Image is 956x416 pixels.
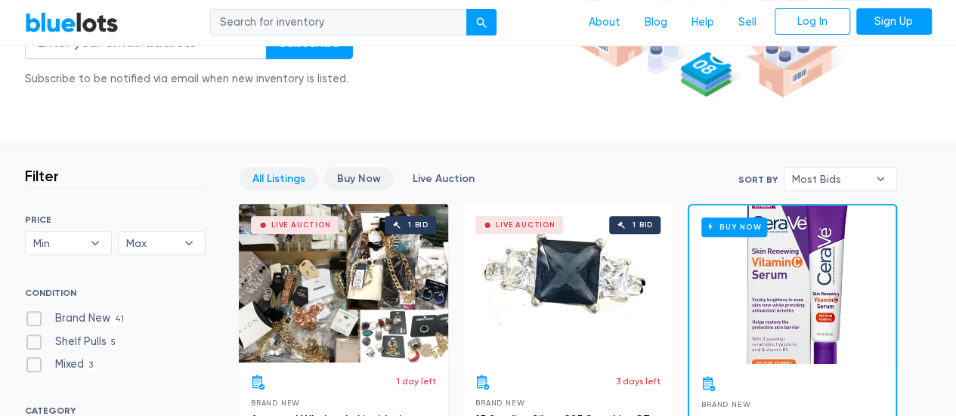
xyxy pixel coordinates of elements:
span: 3 [84,360,98,372]
b: ▾ [173,232,205,254]
a: Blog [633,8,679,37]
p: 1 day left [397,374,436,388]
a: Live Auction 1 bid [463,204,673,362]
a: BlueLots [25,11,119,33]
a: Log In [775,8,850,35]
b: ▾ [865,168,896,190]
a: About [577,8,633,37]
h6: Buy Now [701,217,767,236]
span: Brand New [701,400,750,408]
label: Mixed [25,356,98,373]
div: Live Auction [496,221,555,229]
h3: Filter [25,167,59,185]
p: 3 days left [616,374,661,388]
span: Brand New [475,399,524,407]
label: Shelf Pulls [25,334,121,350]
a: Sell [726,8,769,37]
div: Live Auction [271,221,331,229]
a: Buy Now [324,167,394,190]
div: 1 bid [633,221,653,229]
a: Sign Up [856,8,932,35]
h6: PRICE [25,214,206,225]
a: All Listings [240,167,318,190]
h6: CONDITION [25,288,206,304]
a: Live Auction [400,167,487,190]
a: Live Auction 1 bid [239,204,448,362]
label: Sort By [738,173,778,186]
div: Subscribe to be notified via email when new inventory is listed. [25,71,353,88]
span: Min [33,232,83,254]
span: Brand New [251,399,300,407]
span: Most Bids [792,168,868,190]
b: ▾ [79,232,111,254]
input: Search for inventory [210,9,467,36]
span: 5 [107,337,121,349]
span: Max [126,232,176,254]
div: 1 bid [408,221,428,229]
span: 41 [110,313,129,325]
label: Brand New [25,310,129,327]
a: Help [679,8,726,37]
a: Buy Now [689,205,896,364]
